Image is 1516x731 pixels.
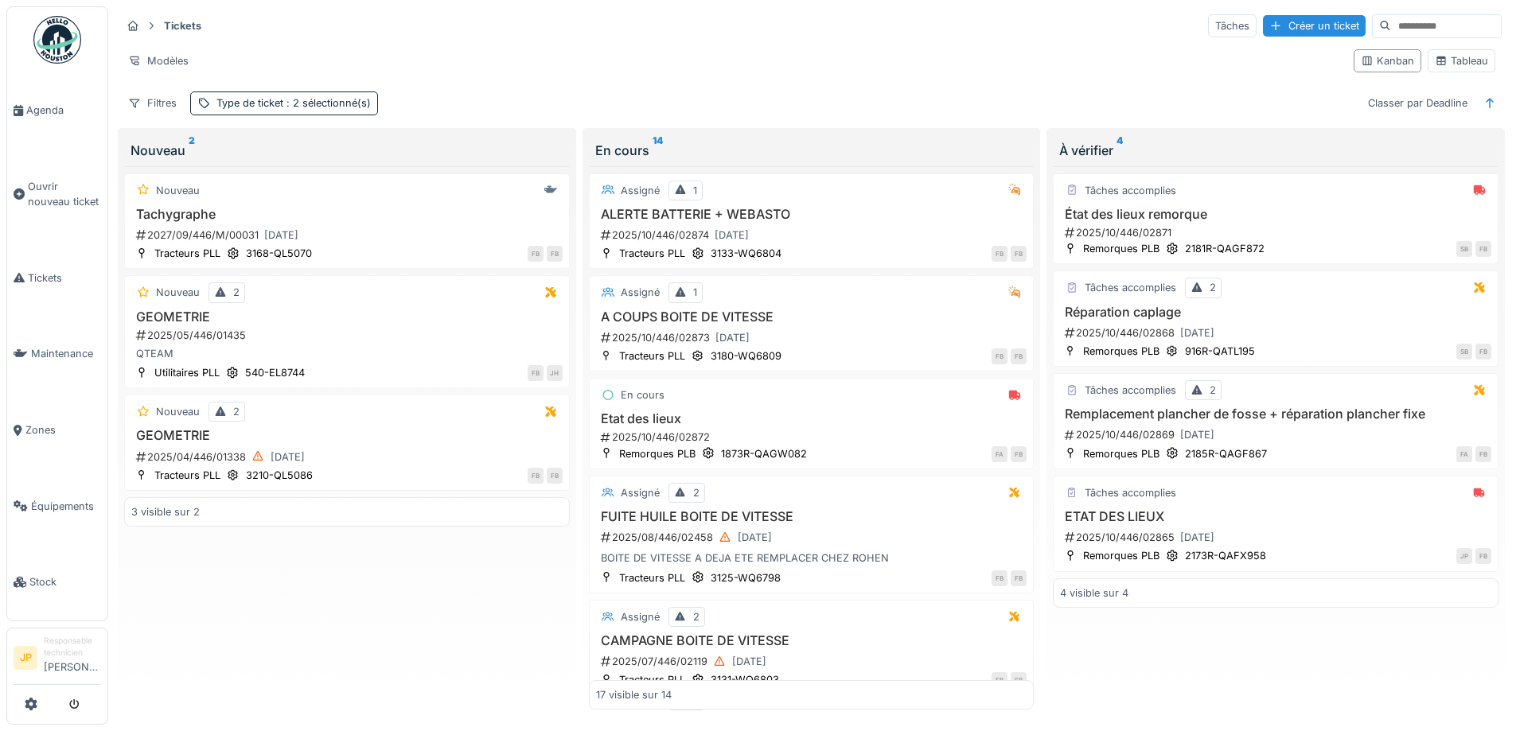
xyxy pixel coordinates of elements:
div: Tâches accomplies [1085,383,1176,398]
div: 1873R-QAGW082 [721,446,807,461]
div: 3131-WQ6803 [711,672,779,687]
div: Modèles [121,49,196,72]
sup: 4 [1117,141,1123,160]
div: [DATE] [715,330,750,345]
div: 3180-WQ6809 [711,348,781,364]
div: 2025/10/446/02872 [599,430,1027,445]
div: 2 [233,285,240,300]
div: Responsable technicien [44,635,101,659]
div: Tâches accomplies [1085,183,1176,198]
div: FB [1475,241,1491,257]
div: 2027/09/446/M/00031 [134,225,563,245]
div: 2 [1210,383,1216,398]
div: Créer un ticket [1263,15,1366,37]
span: Tickets [28,270,101,286]
div: 2025/10/446/02874 [599,225,1027,245]
h3: État des lieux remorque [1060,207,1491,222]
div: Remorques PLB [1083,446,1159,461]
div: BOITE DE VITESSE A DEJA ETE REMPLACER CHEZ ROHEN [596,550,1027,566]
div: 2 [1210,280,1216,295]
div: Nouveau [156,404,200,419]
div: Tracteurs PLL [619,348,685,364]
div: FA [992,446,1007,462]
div: Assigné [621,609,660,624]
div: 2025/10/446/02873 [599,328,1027,348]
div: Tâches accomplies [1085,485,1176,500]
span: Stock [29,574,101,589]
div: En cours [621,387,664,402]
sup: 14 [653,141,663,160]
div: Tracteurs PLL [154,468,220,483]
a: JP Responsable technicien[PERSON_NAME] [14,635,101,685]
h3: FUITE HUILE BOITE DE VITESSE [596,509,1027,524]
div: FB [1011,672,1027,688]
div: 2025/07/446/02119 [599,651,1027,671]
div: Utilitaires PLL [154,365,220,380]
h3: Remplacement plancher de fosse + réparation plancher fixe [1060,406,1491,422]
div: 2 [693,485,700,500]
h3: Etat des lieux [596,411,1027,426]
strong: Tickets [158,18,208,33]
div: 2173R-QAFX958 [1185,548,1266,563]
div: Remorques PLB [1083,241,1159,256]
div: 2025/10/446/02869 [1063,425,1491,445]
div: Assigné [621,485,660,500]
div: [DATE] [1180,427,1214,442]
div: 2185R-QAGF867 [1185,446,1267,461]
div: FB [992,570,1007,586]
div: 4 visible sur 4 [1060,585,1128,601]
div: JH [547,365,563,381]
div: 2025/04/446/01338 [134,447,563,467]
sup: 2 [189,141,195,160]
div: FB [547,246,563,262]
div: Kanban [1361,53,1414,68]
div: FB [1011,570,1027,586]
div: 2025/10/446/02868 [1063,323,1491,343]
div: [DATE] [1180,325,1214,340]
div: 2025/10/446/02865 [1063,527,1491,547]
div: FB [528,365,544,381]
div: FB [528,468,544,484]
div: FB [1475,446,1491,462]
div: QTEAM [131,346,563,361]
div: FB [528,246,544,262]
div: 3210-QL5086 [246,468,313,483]
span: : 2 sélectionné(s) [283,97,371,109]
div: 2025/08/446/02458 [599,527,1027,547]
div: Nouveau [156,285,200,300]
div: 540-EL8744 [245,365,305,380]
div: FB [547,468,563,484]
h3: Réparation caplage [1060,305,1491,320]
div: Tâches [1208,14,1257,37]
div: FB [1011,348,1027,364]
div: Tableau [1435,53,1488,68]
div: Tâches accomplies [1085,280,1176,295]
div: FA [1456,446,1472,462]
div: Nouveau [156,183,200,198]
div: JP [1456,548,1472,564]
div: 3125-WQ6798 [711,570,781,585]
div: Tracteurs PLL [154,246,220,261]
span: Équipements [31,499,101,514]
a: Ouvrir nouveau ticket [7,149,107,240]
a: Stock [7,544,107,620]
div: Remorques PLB [1083,548,1159,563]
div: FB [1011,446,1027,462]
div: 2 [693,609,700,624]
div: 2025/10/446/02871 [1063,225,1491,240]
div: SB [1456,241,1472,257]
div: Filtres [121,91,184,115]
div: 916R-QATL195 [1185,344,1255,359]
img: Badge_color-CXgf-gQk.svg [33,16,81,64]
h3: A COUPS BOITE DE VITESSE [596,309,1027,325]
h3: ALERTE BATTERIE + WEBASTO [596,207,1027,222]
div: Tracteurs PLL [619,672,685,687]
div: Remorques PLB [619,446,696,461]
div: 3 visible sur 2 [131,504,200,519]
h3: ETAT DES LIEUX [1060,509,1491,524]
div: [DATE] [738,530,772,545]
a: Tickets [7,240,107,317]
div: 1 [693,285,697,300]
div: FB [992,246,1007,262]
div: Tracteurs PLL [619,246,685,261]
